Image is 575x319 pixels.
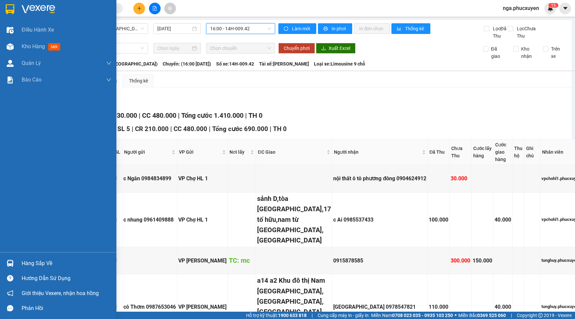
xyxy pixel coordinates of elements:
span: TH 0 [248,111,262,119]
span: Số xe: 14H-009.42 [216,60,254,68]
div: 1 [114,174,121,183]
span: | [312,312,313,319]
sup: 15 [548,3,558,8]
span: down [106,61,111,66]
th: Ghi chú [524,139,540,165]
span: | [132,125,133,133]
div: 40.000 [495,216,511,224]
span: 1 [551,3,553,8]
span: Lọc Chưa Thu [514,25,544,40]
strong: 0369 525 060 [477,313,506,318]
div: Phản hồi [22,303,111,313]
span: printer [323,26,329,32]
span: Làm mới [292,25,311,32]
div: 1 [114,216,121,224]
th: Cước lấy hàng [472,139,494,165]
span: nga.phucxuyen [498,4,544,12]
span: 5 [553,3,556,8]
span: | [170,125,172,133]
span: CC 480.000 [142,111,176,119]
input: 14/09/2025 [157,25,191,32]
span: Kho nhận [518,45,538,60]
th: SL [113,139,122,165]
div: 40.000 [495,303,511,311]
div: c nhung 0961409888 [123,216,176,224]
div: cô Thơm 0987653046 [123,303,176,311]
button: file-add [149,3,161,14]
td: VP Chợ HL 1 [177,193,228,247]
img: warehouse-icon [7,260,14,267]
img: solution-icon [7,77,14,83]
td: VP Hạ Long [177,247,228,274]
span: file-add [152,6,157,11]
span: Loại xe: Limousine 9 chỗ [314,60,365,68]
div: sảnh D,tòa [GEOGRAPHIC_DATA],17 tố hữu,nam từ [GEOGRAPHIC_DATA],[GEOGRAPHIC_DATA] [257,194,331,246]
div: 300.000 [451,256,470,265]
button: Chuyển phơi [278,43,315,54]
span: | [511,312,512,319]
span: Miền Nam [371,312,453,319]
span: Tổng cước 690.000 [212,125,268,133]
span: down [106,77,111,82]
div: 1 [114,303,121,311]
span: bar-chart [397,26,402,32]
span: question-circle [7,275,13,281]
div: Hàng sắp về [22,258,111,268]
div: VP Chợ HL 1 [178,216,226,224]
span: In phơi [332,25,347,32]
span: aim [168,6,172,11]
span: Báo cáo [22,76,42,84]
img: icon-new-feature [547,5,553,11]
span: Hỗ trợ kỹ thuật: [246,312,307,319]
span: | [245,111,247,119]
th: Đã Thu [428,139,450,165]
span: Xuất Excel [329,45,350,52]
span: mới [48,43,60,51]
span: ĐC Giao [258,148,325,156]
span: ⚪️ [455,314,457,317]
button: caret-down [559,3,571,14]
div: [GEOGRAPHIC_DATA] 0978547821 [333,303,426,311]
span: Tài xế: [PERSON_NAME] [259,60,309,68]
span: Điều hành xe [22,26,54,34]
span: sync [284,26,289,32]
div: 150.000 [473,256,492,265]
span: Người gửi [124,148,170,156]
span: Thống kê [405,25,425,32]
span: | [209,125,211,133]
div: nội thất ô tô phương đông 0904624912 [333,174,426,183]
input: Chọn ngày [157,45,191,52]
div: Hướng dẫn sử dụng [22,273,111,283]
div: 0915878585 [333,256,426,265]
span: CC 480.000 [174,125,207,133]
img: warehouse-icon [7,43,14,50]
span: Trên xe [548,45,568,60]
span: CR 930.000 [103,111,137,119]
img: logo-vxr [6,4,14,14]
span: | [270,125,271,133]
span: copyright [538,313,543,318]
span: Người nhận [334,148,421,156]
div: 1 [114,256,121,265]
div: 100.000 [429,216,448,224]
button: In đơn chọn [354,23,390,34]
span: download [321,46,326,51]
span: Miền Bắc [458,312,506,319]
button: bar-chartThống kê [391,23,430,34]
button: syncLàm mới [278,23,316,34]
span: SL 5 [117,125,130,133]
strong: 1900 633 818 [278,313,307,318]
div: VP [PERSON_NAME] [178,256,226,265]
span: Chọn chuyến [210,43,271,53]
button: downloadXuất Excel [316,43,356,54]
button: printerIn phơi [318,23,352,34]
span: message [7,305,13,311]
div: 110.000 [429,303,448,311]
strong: 0708 023 035 - 0935 103 250 [392,313,453,318]
span: notification [7,290,13,296]
th: Thu hộ [512,139,524,165]
button: plus [133,3,145,14]
span: 16:00 - 14H-009.42 [210,24,271,34]
div: Thống kê [129,77,148,84]
span: Giới thiệu Vexere, nhận hoa hồng [22,289,99,297]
